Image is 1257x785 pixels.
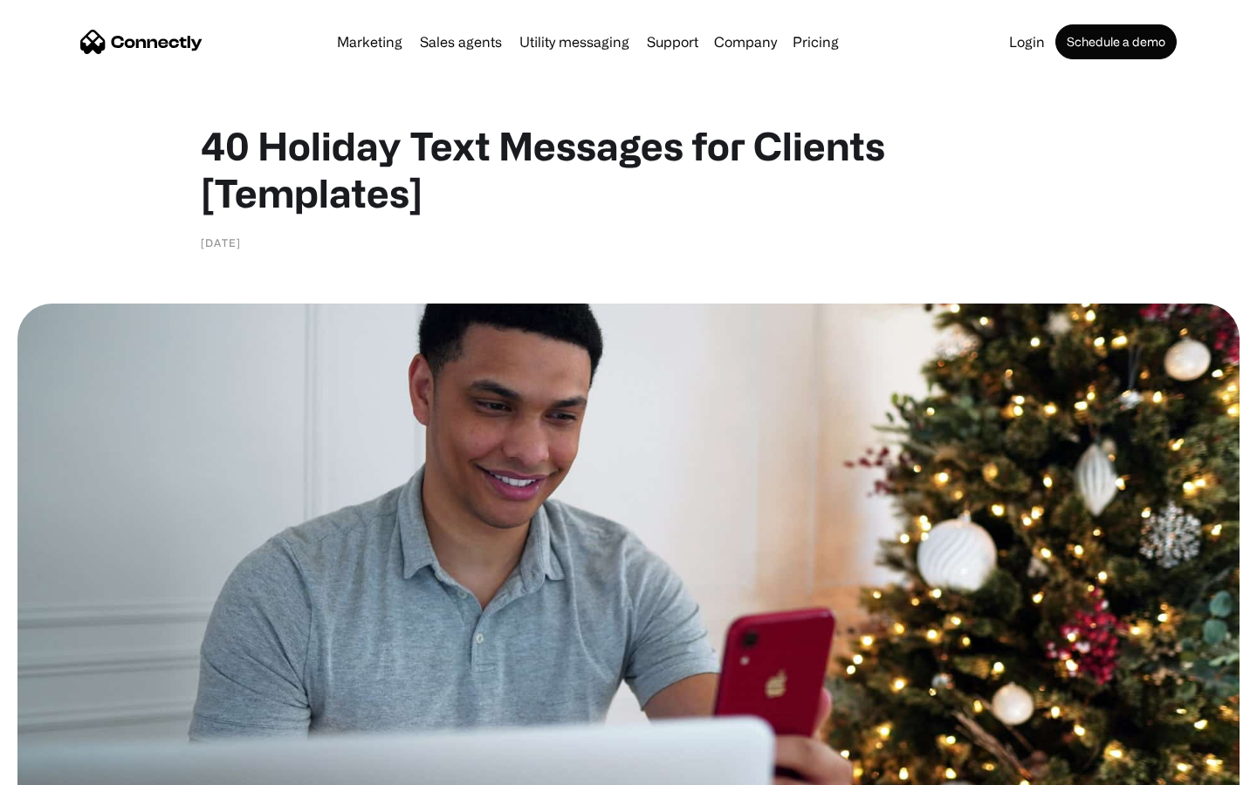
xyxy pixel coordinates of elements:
h1: 40 Holiday Text Messages for Clients [Templates] [201,122,1056,216]
a: Schedule a demo [1055,24,1177,59]
a: Pricing [786,35,846,49]
div: Company [714,30,777,54]
div: Company [709,30,782,54]
a: Support [640,35,705,49]
div: [DATE] [201,234,241,251]
a: Marketing [330,35,409,49]
a: Login [1002,35,1052,49]
ul: Language list [35,754,105,779]
a: home [80,29,203,55]
a: Utility messaging [512,35,636,49]
aside: Language selected: English [17,754,105,779]
a: Sales agents [413,35,509,49]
